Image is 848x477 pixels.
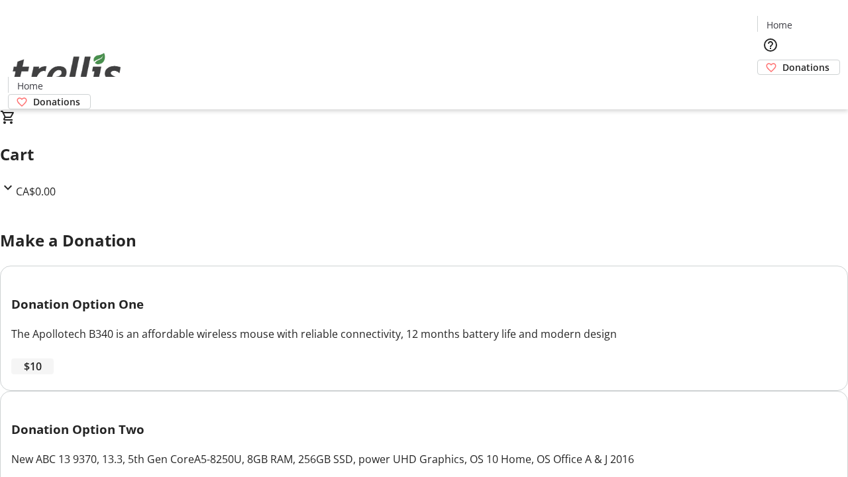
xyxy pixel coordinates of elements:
div: The Apollotech B340 is an affordable wireless mouse with reliable connectivity, 12 months battery... [11,326,837,342]
a: Donations [8,94,91,109]
span: Donations [782,60,829,74]
button: Help [757,32,784,58]
span: Donations [33,95,80,109]
button: Cart [757,75,784,101]
a: Donations [757,60,840,75]
span: Home [767,18,792,32]
span: Home [17,79,43,93]
img: Orient E2E Organization UZ4tP1Dm5l's Logo [8,38,126,105]
div: New ABC 13 9370, 13.3, 5th Gen CoreA5-8250U, 8GB RAM, 256GB SSD, power UHD Graphics, OS 10 Home, ... [11,451,837,467]
h3: Donation Option Two [11,420,837,439]
a: Home [758,18,800,32]
h3: Donation Option One [11,295,837,313]
span: $10 [24,358,42,374]
a: Home [9,79,51,93]
span: CA$0.00 [16,184,56,199]
button: $10 [11,358,54,374]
